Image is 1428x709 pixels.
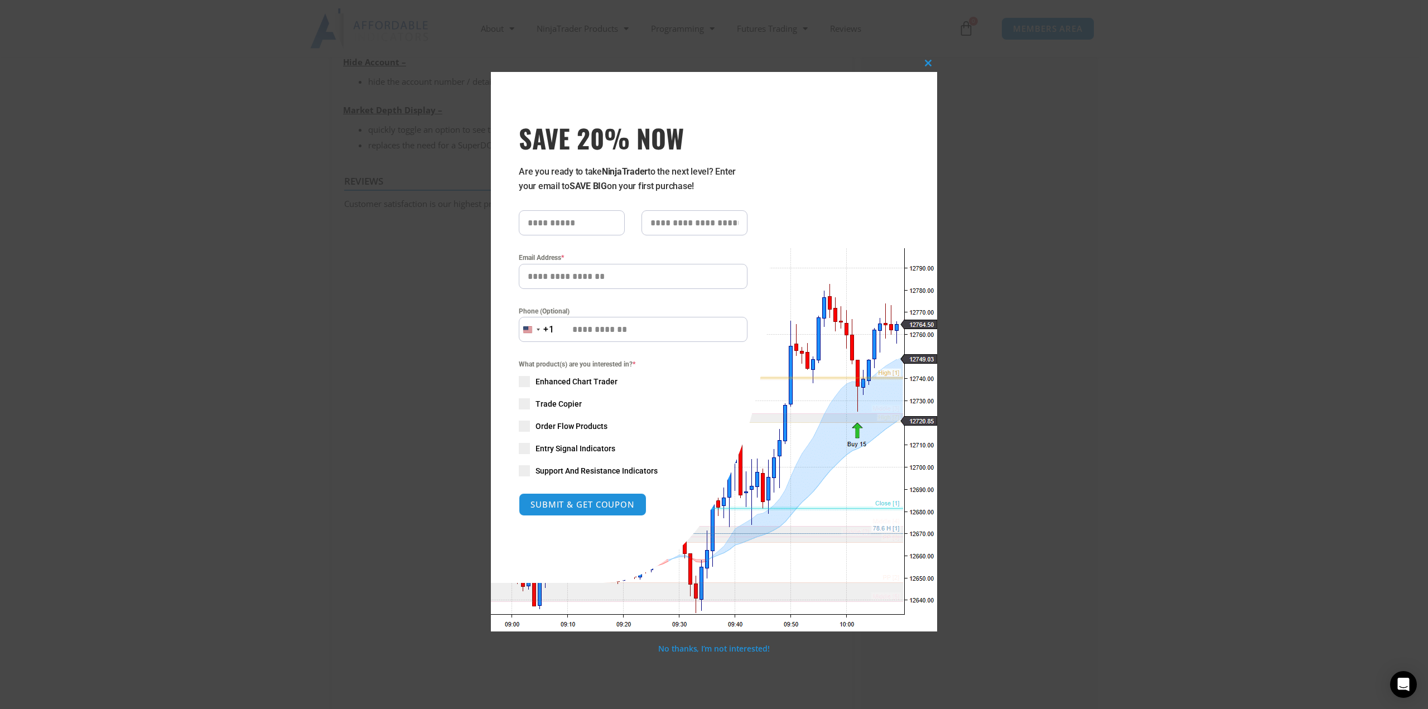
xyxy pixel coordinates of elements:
span: Support And Resistance Indicators [535,465,658,476]
span: SAVE 20% NOW [519,122,747,153]
label: Phone (Optional) [519,306,747,317]
button: SUBMIT & GET COUPON [519,493,647,516]
label: Email Address [519,252,747,263]
div: +1 [543,322,554,337]
label: Order Flow Products [519,421,747,432]
strong: SAVE BIG [570,181,607,191]
a: No thanks, I’m not interested! [658,643,769,654]
span: Trade Copier [535,398,582,409]
label: Trade Copier [519,398,747,409]
label: Enhanced Chart Trader [519,376,747,387]
span: Order Flow Products [535,421,607,432]
strong: NinjaTrader [602,166,648,177]
button: Selected country [519,317,554,342]
span: Entry Signal Indicators [535,443,615,454]
label: Support And Resistance Indicators [519,465,747,476]
div: Open Intercom Messenger [1390,671,1417,698]
p: Are you ready to take to the next level? Enter your email to on your first purchase! [519,165,747,194]
span: What product(s) are you interested in? [519,359,747,370]
span: Enhanced Chart Trader [535,376,617,387]
label: Entry Signal Indicators [519,443,747,454]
